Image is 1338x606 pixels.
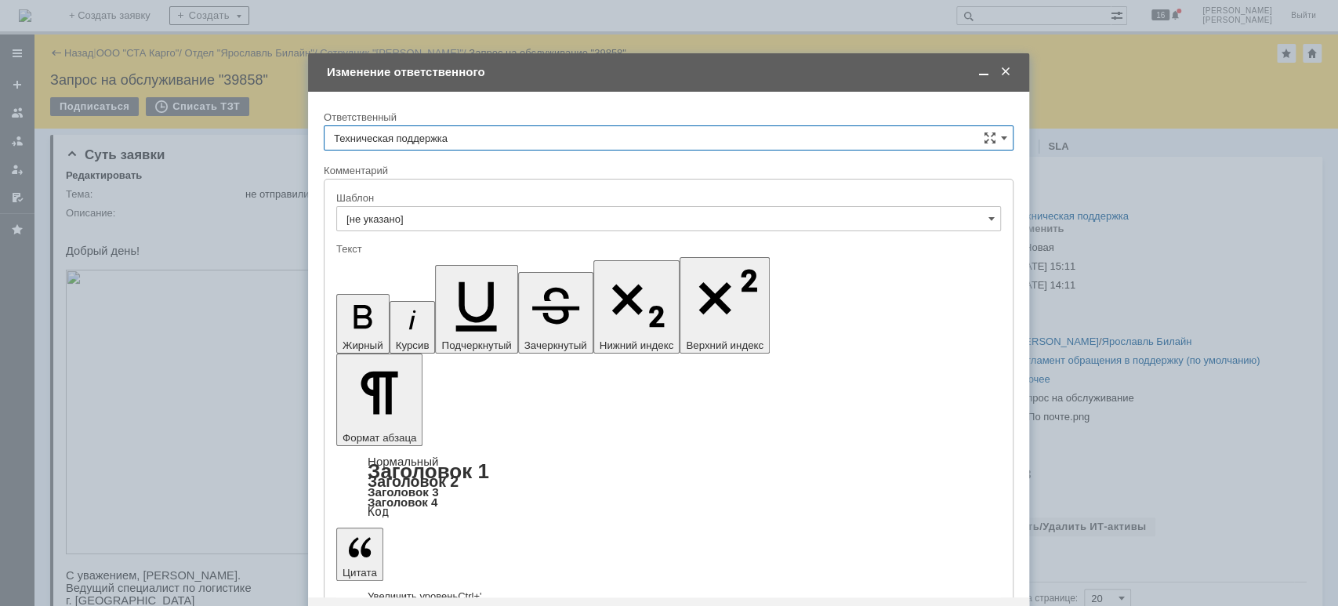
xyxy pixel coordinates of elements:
[336,244,998,254] div: Текст
[593,260,680,354] button: Нижний индекс
[600,339,674,351] span: Нижний индекс
[368,485,438,499] a: Заголовок 3
[343,567,377,579] span: Цитата
[336,294,390,354] button: Жирный
[336,528,383,581] button: Цитата
[998,65,1013,79] span: Закрыть
[327,65,1013,79] div: Изменение ответственного
[336,354,422,446] button: Формат абзаца
[324,164,1013,179] div: Комментарий
[435,265,517,354] button: Подчеркнутый
[343,339,383,351] span: Жирный
[343,432,416,444] span: Формат абзаца
[324,112,1010,122] div: Ответственный
[524,339,587,351] span: Зачеркнутый
[368,495,437,509] a: Заголовок 4
[680,257,770,354] button: Верхний индекс
[458,590,481,602] span: Ctrl+'
[368,473,459,490] a: Заголовок 2
[984,132,996,144] span: Сложная форма
[976,65,992,79] span: Свернуть (Ctrl + M)
[336,456,1001,517] div: Формат абзаца
[368,505,389,519] a: Код
[441,339,511,351] span: Подчеркнутый
[518,272,593,354] button: Зачеркнутый
[368,459,489,483] a: Заголовок 1
[396,339,430,351] span: Курсив
[368,455,438,468] a: Нормальный
[336,193,998,203] div: Шаблон
[686,339,763,351] span: Верхний индекс
[390,301,436,354] button: Курсив
[368,590,481,602] a: Increase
